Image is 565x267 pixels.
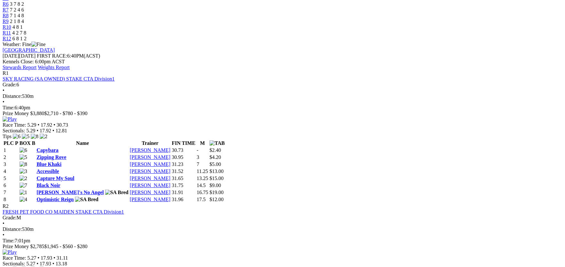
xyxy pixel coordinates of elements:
[197,147,198,153] text: -
[130,169,170,174] a: [PERSON_NAME]
[3,154,19,161] td: 2
[75,197,98,202] img: SA Bred
[130,197,170,202] a: [PERSON_NAME]
[20,197,27,202] img: 4
[37,261,38,266] span: •
[20,183,27,188] img: 7
[3,36,11,41] span: R12
[3,93,22,99] span: Distance:
[197,169,208,174] text: 11.25
[171,189,196,196] td: 31.91
[31,134,38,139] img: 8
[3,232,4,238] span: •
[3,76,115,82] a: SKY RACING (SA OWNED) STAKE CTA Division1
[3,82,17,87] span: Grade:
[3,261,25,266] span: Sectionals:
[3,105,15,110] span: Time:
[209,169,224,174] span: $13.00
[197,176,208,181] text: 13.25
[171,196,196,203] td: 31.96
[3,70,9,76] span: R1
[32,140,35,146] span: B
[27,255,36,261] span: 5.27
[37,255,39,261] span: •
[3,53,36,59] span: [DATE]
[3,182,19,189] td: 6
[3,147,19,153] td: 1
[3,82,562,88] div: 6
[209,176,224,181] span: $15.00
[3,13,9,18] a: R8
[209,154,221,160] span: $4.20
[3,209,124,215] a: FRESH PET FOOD CO MAIDEN STAKE CTA Division1
[37,154,66,160] a: Zipping Rove
[105,190,128,195] img: SA Bred
[57,255,68,261] span: 31.11
[27,122,36,128] span: 5.29
[197,161,199,167] text: 7
[55,261,67,266] span: 13.18
[3,53,19,59] span: [DATE]
[209,161,221,167] span: $5.00
[3,175,19,182] td: 5
[3,238,562,244] div: 7:01pm
[209,197,224,202] span: $12.00
[20,176,27,181] img: 2
[3,65,37,70] a: Stewards Report
[209,140,225,146] img: TAB
[37,147,58,153] a: Capybara
[197,190,208,195] text: 16.75
[37,176,74,181] a: Capture My Soul
[197,154,199,160] text: 3
[209,183,221,188] span: $9.00
[10,13,24,18] span: 7 1 4 8
[44,244,87,249] span: $1,945 - $560 - $280
[37,161,61,167] a: Blue Khaki
[3,203,9,209] span: R2
[37,53,67,59] span: FIRST RACE:
[15,140,18,146] span: P
[3,128,25,133] span: Sectionals:
[130,161,170,167] a: [PERSON_NAME]
[53,122,55,128] span: •
[31,42,45,47] img: Fine
[20,140,31,146] span: BOX
[3,161,19,168] td: 3
[40,261,51,266] span: 17.93
[171,168,196,175] td: 31.52
[40,134,47,139] img: 2
[3,93,562,99] div: 530m
[3,134,12,139] span: Tips
[26,128,35,133] span: 5.29
[3,168,19,175] td: 4
[130,183,170,188] a: [PERSON_NAME]
[20,190,27,195] img: 1
[197,183,206,188] text: 14.5
[3,196,19,203] td: 8
[55,128,67,133] span: 12.81
[3,19,9,24] a: R9
[10,7,24,12] span: 7 2 4 6
[130,154,170,160] a: [PERSON_NAME]
[13,134,20,139] img: 6
[171,140,196,146] th: FIN TIME
[3,116,17,122] img: Play
[130,147,170,153] a: [PERSON_NAME]
[3,1,9,7] a: R6
[3,30,11,35] a: R11
[129,140,171,146] th: Trainer
[3,215,562,221] div: M
[3,88,4,93] span: •
[171,154,196,161] td: 30.95
[209,190,224,195] span: $19.00
[38,65,70,70] a: Weights Report
[26,261,35,266] span: 5.27
[4,140,14,146] span: PLC
[22,134,29,139] img: 5
[53,128,54,133] span: •
[12,36,27,41] span: 6 8 1 2
[20,161,27,167] img: 8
